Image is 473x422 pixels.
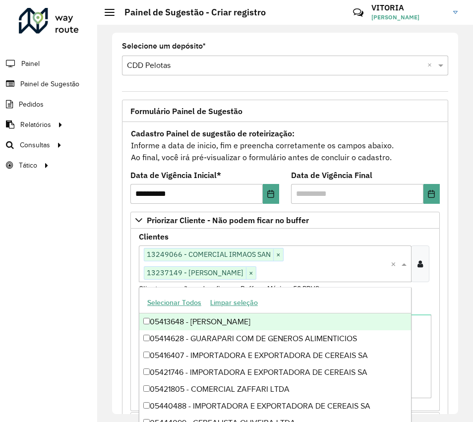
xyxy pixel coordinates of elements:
[139,231,169,242] label: Clientes
[20,140,50,150] span: Consultas
[143,295,206,310] button: Selecionar Todos
[130,229,440,412] div: Priorizar Cliente - Não podem ficar no buffer
[139,347,411,364] div: 05416407 - IMPORTADORA E EXPORTADORA DE CEREAIS SA
[130,127,440,164] div: Informe a data de inicio, fim e preencha corretamente os campos abaixo. Ao final, você irá pré-vi...
[20,79,79,89] span: Painel de Sugestão
[20,120,51,130] span: Relatórios
[131,128,295,138] strong: Cadastro Painel de sugestão de roteirização:
[139,364,411,381] div: 05421746 - IMPORTADORA E EXPORTADORA DE CEREAIS SA
[246,267,256,279] span: ×
[19,99,44,110] span: Pedidos
[139,284,319,293] small: Clientes que não podem ficar no Buffer – Máximo 50 PDVS
[144,248,273,260] span: 13249066 - COMERCIAL IRMAOS SAN
[206,295,262,310] button: Limpar seleção
[144,267,246,279] span: 13237149 - [PERSON_NAME]
[21,59,40,69] span: Painel
[139,313,411,330] div: 05413648 - [PERSON_NAME]
[427,60,436,71] span: Clear all
[115,7,266,18] h2: Painel de Sugestão - Criar registro
[371,3,446,12] h3: VITORIA
[130,212,440,229] a: Priorizar Cliente - Não podem ficar no buffer
[371,13,446,22] span: [PERSON_NAME]
[139,381,411,398] div: 05421805 - COMERCIAL ZAFFARI LTDA
[139,398,411,415] div: 05440488 - IMPORTADORA E EXPORTADORA DE CEREAIS SA
[391,258,399,270] span: Clear all
[291,169,372,181] label: Data de Vigência Final
[273,249,283,261] span: ×
[122,40,206,52] label: Selecione um depósito
[130,107,242,115] span: Formulário Painel de Sugestão
[19,160,37,171] span: Tático
[263,184,279,204] button: Choose Date
[130,169,221,181] label: Data de Vigência Inicial
[139,330,411,347] div: 05414628 - GUARAPARI COM DE GENEROS ALIMENTICIOS
[348,2,369,23] a: Contato Rápido
[147,216,309,224] span: Priorizar Cliente - Não podem ficar no buffer
[423,184,440,204] button: Choose Date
